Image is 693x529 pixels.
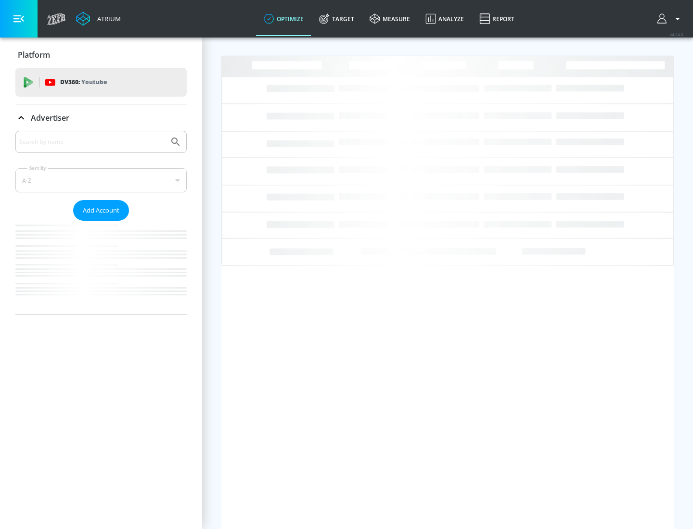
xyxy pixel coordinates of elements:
button: Add Account [73,200,129,221]
a: measure [362,1,418,36]
div: Platform [15,41,187,68]
a: optimize [256,1,311,36]
a: Atrium [76,12,121,26]
div: A-Z [15,168,187,192]
a: Report [472,1,522,36]
p: DV360: [60,77,107,88]
a: Target [311,1,362,36]
input: Search by name [19,136,165,148]
a: Analyze [418,1,472,36]
p: Advertiser [31,113,69,123]
span: Add Account [83,205,119,216]
div: DV360: Youtube [15,68,187,97]
p: Youtube [81,77,107,87]
nav: list of Advertiser [15,221,187,314]
p: Platform [18,50,50,60]
label: Sort By [27,165,48,171]
span: v 4.24.0 [670,32,683,37]
div: Advertiser [15,131,187,314]
div: Advertiser [15,104,187,131]
div: Atrium [93,14,121,23]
